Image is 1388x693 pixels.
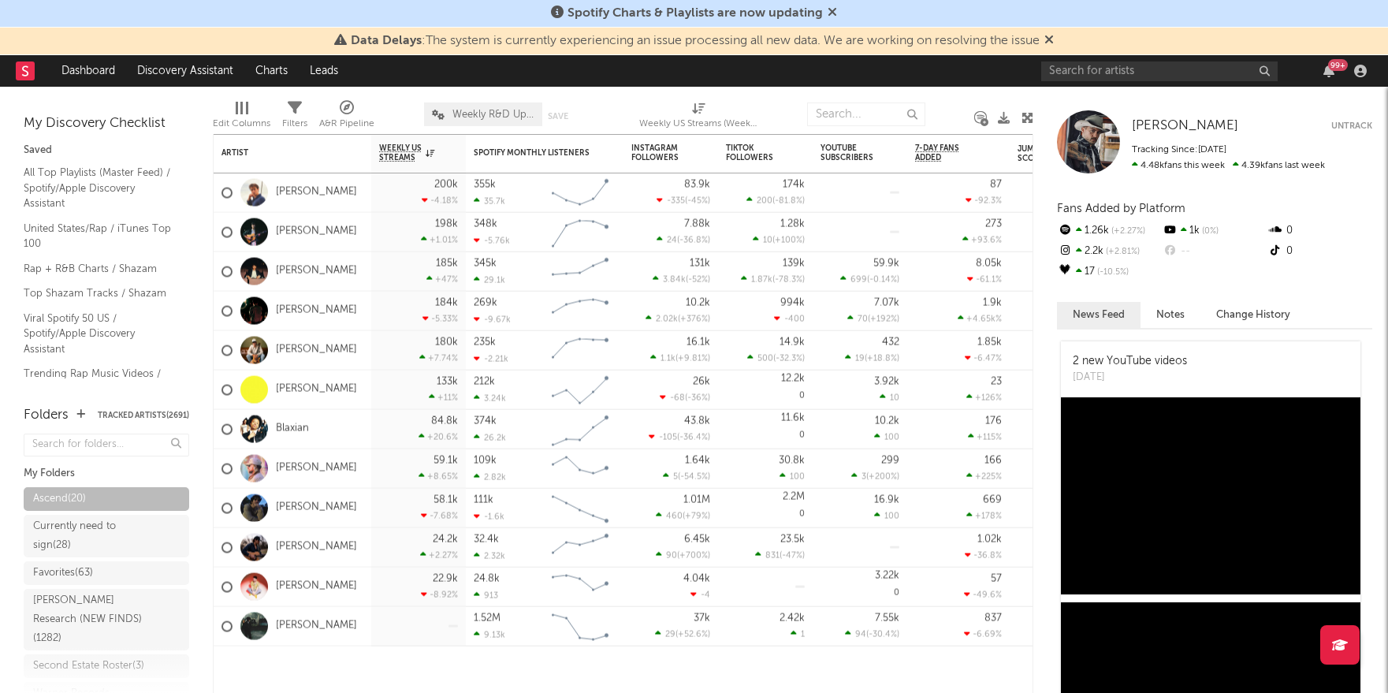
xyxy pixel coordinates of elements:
[801,631,805,639] span: 1
[1095,268,1129,277] span: -10.5 %
[850,276,867,285] span: 699
[779,455,805,465] div: 30.8k
[1057,221,1162,241] div: 1.26k
[807,102,925,126] input: Search...
[545,251,616,291] svg: Chart title
[98,412,189,419] button: Tracked Artists(2691)
[873,258,899,268] div: 59.9k
[874,297,899,307] div: 7.07k
[1132,118,1238,134] a: [PERSON_NAME]
[757,355,773,363] span: 500
[657,235,710,245] div: ( )
[567,7,823,20] span: Spotify Charts & Playlists are now updating
[434,179,458,189] div: 200k
[976,258,1002,268] div: 8.05k
[429,393,458,403] div: +11 %
[24,434,189,456] input: Search for folders...
[1018,144,1057,163] div: Jump Score
[276,186,357,199] a: [PERSON_NAME]
[656,550,710,561] div: ( )
[1057,203,1185,214] span: Fans Added by Platform
[474,415,497,426] div: 374k
[1018,419,1081,438] div: 70.0
[1044,35,1054,47] span: Dismiss
[861,473,866,482] span: 3
[545,527,616,567] svg: Chart title
[1323,65,1334,77] button: 99+
[1041,61,1278,81] input: Search for artists
[545,567,616,606] svg: Chart title
[694,613,710,623] div: 37k
[1109,227,1145,236] span: +2.27 %
[1331,118,1372,134] button: Untrack
[474,629,505,639] div: 9.13k
[33,517,144,555] div: Currently need to sign ( 28 )
[421,235,458,245] div: +1.01 %
[1132,161,1225,170] span: 4.48k fans this week
[24,164,173,212] a: All Top Playlists (Master Feed) / Spotify/Apple Discovery Assistant
[780,613,805,623] div: 2.42k
[1018,538,1081,557] div: 82.5
[433,534,458,544] div: 24.2k
[1018,459,1081,478] div: 73.8
[867,355,897,363] span: +18.8 %
[276,344,357,357] a: [PERSON_NAME]
[351,35,422,47] span: Data Delays
[24,487,189,511] a: Ascend(20)
[276,304,357,318] a: [PERSON_NAME]
[421,511,458,521] div: -7.68 %
[545,409,616,449] svg: Chart title
[775,276,802,285] span: -78.3 %
[991,376,1002,386] div: 23
[1132,145,1226,155] span: Tracking Since: [DATE]
[881,455,899,465] div: 299
[775,237,802,245] span: +100 %
[221,148,340,158] div: Artist
[1057,241,1162,262] div: 2.2k
[686,297,710,307] div: 10.2k
[660,393,710,403] div: ( )
[780,534,805,544] div: 23.5k
[781,413,805,423] div: 11.6k
[213,114,270,133] div: Edit Columns
[299,55,349,87] a: Leads
[50,55,126,87] a: Dashboard
[1162,221,1267,241] div: 1k
[474,455,497,465] div: 109k
[1018,341,1081,360] div: 87.9
[1200,302,1306,328] button: Change History
[657,196,710,206] div: ( )
[33,591,144,648] div: [PERSON_NAME] Research (NEW FINDS) ( 1282 )
[687,197,708,206] span: -45 %
[855,355,865,363] span: 19
[693,376,710,386] div: 26k
[684,415,710,426] div: 43.8k
[379,143,422,162] span: Weekly US Streams
[1018,380,1081,399] div: 60.9
[965,353,1002,363] div: -6.47 %
[1328,59,1348,71] div: 99 +
[474,297,497,307] div: 269k
[545,488,616,527] svg: Chart title
[419,432,458,442] div: +20.6 %
[1141,302,1200,328] button: Notes
[1057,262,1162,282] div: 17
[659,434,677,442] span: -105
[474,218,497,229] div: 348k
[656,511,710,521] div: ( )
[24,515,189,557] a: Currently need to sign(28)
[276,225,357,239] a: [PERSON_NAME]
[426,274,458,285] div: +47 %
[985,218,1002,229] div: 273
[851,471,899,482] div: ( )
[422,196,458,206] div: -4.18 %
[726,489,805,527] div: 0
[33,490,86,509] div: Ascend ( 20 )
[474,258,497,268] div: 345k
[276,501,357,515] a: [PERSON_NAME]
[755,550,805,561] div: ( )
[967,274,1002,285] div: -61.1 %
[663,471,710,482] div: ( )
[474,471,506,482] div: 2.82k
[684,534,710,544] div: 6.45k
